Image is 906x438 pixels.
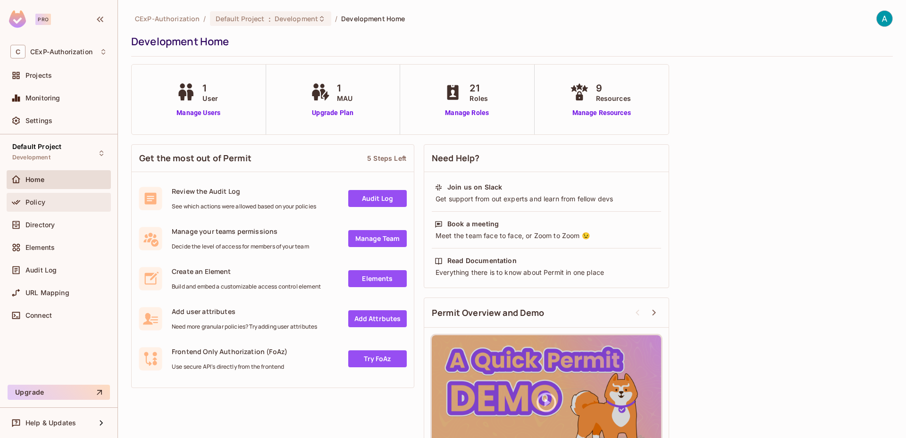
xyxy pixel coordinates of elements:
[348,190,407,207] a: Audit Log
[203,14,206,23] li: /
[216,14,265,23] span: Default Project
[172,283,321,290] span: Build and embed a customizable access control element
[309,108,357,118] a: Upgrade Plan
[25,221,55,229] span: Directory
[25,94,60,102] span: Monitoring
[596,81,631,95] span: 9
[470,93,488,103] span: Roles
[35,14,51,25] div: Pro
[877,11,892,26] img: Authorization CExP
[172,307,317,316] span: Add user attributes
[25,198,45,206] span: Policy
[348,270,407,287] a: Elements
[268,15,271,23] span: :
[135,14,200,23] span: the active workspace
[131,34,888,49] div: Development Home
[174,108,223,118] a: Manage Users
[441,108,493,118] a: Manage Roles
[25,176,45,183] span: Home
[30,48,92,56] span: Workspace: CExP-Authorization
[335,14,337,23] li: /
[172,267,321,276] span: Create an Element
[432,152,480,164] span: Need Help?
[139,152,252,164] span: Get the most out of Permit
[447,182,502,192] div: Join us on Slack
[172,363,287,371] span: Use secure API's directly from the frontend
[12,154,50,161] span: Development
[25,117,52,124] span: Settings
[447,219,499,229] div: Book a meeting
[348,310,407,327] a: Add Attrbutes
[568,108,636,118] a: Manage Resources
[172,187,316,196] span: Review the Audit Log
[172,347,287,356] span: Frontend Only Authorization (FoAz)
[470,81,488,95] span: 21
[25,289,69,297] span: URL Mapping
[172,323,317,331] span: Need more granular policies? Try adding user attributes
[202,81,218,95] span: 1
[9,10,26,28] img: SReyMgAAAABJRU5ErkJggg==
[25,312,52,319] span: Connect
[8,385,110,400] button: Upgrade
[435,194,658,204] div: Get support from out experts and learn from fellow devs
[172,203,316,210] span: See which actions were allowed based on your policies
[25,72,52,79] span: Projects
[172,227,309,236] span: Manage your teams permissions
[341,14,405,23] span: Development Home
[172,243,309,250] span: Decide the level of access for members of your team
[348,350,407,367] a: Try FoAz
[275,14,318,23] span: Development
[10,45,25,58] span: C
[447,256,517,265] div: Read Documentation
[25,419,76,427] span: Help & Updates
[12,143,61,150] span: Default Project
[25,244,55,251] span: Elements
[337,93,352,103] span: MAU
[596,93,631,103] span: Resources
[202,93,218,103] span: User
[432,307,545,319] span: Permit Overview and Demo
[367,154,406,163] div: 5 Steps Left
[337,81,352,95] span: 1
[25,266,57,274] span: Audit Log
[435,231,658,240] div: Meet the team face to face, or Zoom to Zoom 😉
[348,230,407,247] a: Manage Team
[435,268,658,277] div: Everything there is to know about Permit in one place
